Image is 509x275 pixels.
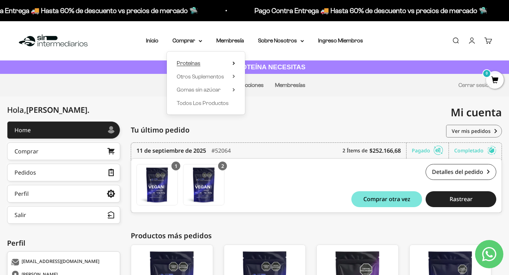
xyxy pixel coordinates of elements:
span: Mi cuenta [451,105,502,119]
a: Proteína Vegana - Vainilla 2lb [183,164,224,205]
span: Comprar otra vez [363,196,410,202]
summary: Comprar [172,36,202,45]
summary: Proteínas [177,59,235,68]
span: . [87,104,89,115]
a: 0 [486,77,504,84]
b: $252.166,68 [369,146,401,155]
span: Rastrear [450,196,473,202]
a: Inicio [146,37,158,43]
a: Perfil [7,185,120,203]
span: Gomas sin azúcar [177,87,221,93]
a: Direcciones [235,82,264,88]
div: Pedidos [14,170,36,175]
a: Pedidos [7,164,120,181]
a: Ingreso Miembros [318,37,363,43]
div: 1 [171,162,180,170]
strong: CUANTA PROTEÍNA NECESITAS [204,63,306,71]
div: Home [14,127,31,133]
a: Membresías [275,82,305,88]
a: Membresía [216,37,244,43]
summary: Gomas sin azúcar [177,85,235,94]
time: 11 de septiembre de 2025 [136,146,206,155]
div: Perfil [7,238,120,248]
div: Pagado [412,143,449,158]
div: Hola, [7,105,89,114]
div: 2 Ítems de [343,143,406,158]
a: Proteína Vegana - Chocolate 2lb [136,164,178,205]
a: Todos Los Productos [177,99,235,108]
button: Comprar otra vez [351,191,422,207]
img: Translation missing: es.Proteína Vegana - Chocolate 2lb [137,164,177,205]
button: Salir [7,206,120,224]
span: Tu último pedido [131,125,189,135]
div: 2 [218,162,227,170]
div: Comprar [14,148,39,154]
span: Todos Los Productos [177,100,229,106]
a: Detalles del pedido [426,164,496,180]
a: Home [7,121,120,139]
span: [PERSON_NAME] [26,104,89,115]
div: Salir [14,212,26,218]
div: #52064 [211,143,231,158]
a: Comprar [7,142,120,160]
div: Productos más pedidos [131,230,502,241]
a: Cerrar sesión [458,82,492,88]
button: Rastrear [426,191,496,207]
p: Pago Contra Entrega 🚚 Hasta 60% de descuento vs precios de mercado 🛸 [253,5,486,16]
summary: Otros Suplementos [177,72,235,81]
span: Otros Suplementos [177,74,224,80]
a: Ver mis pedidos [446,125,502,137]
span: Proteínas [177,60,200,66]
img: Translation missing: es.Proteína Vegana - Vainilla 2lb [183,164,224,205]
div: Perfil [14,191,29,197]
div: Completado [454,143,496,158]
mark: 0 [482,69,491,78]
summary: Sobre Nosotros [258,36,304,45]
div: [EMAIL_ADDRESS][DOMAIN_NAME] [11,259,115,266]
